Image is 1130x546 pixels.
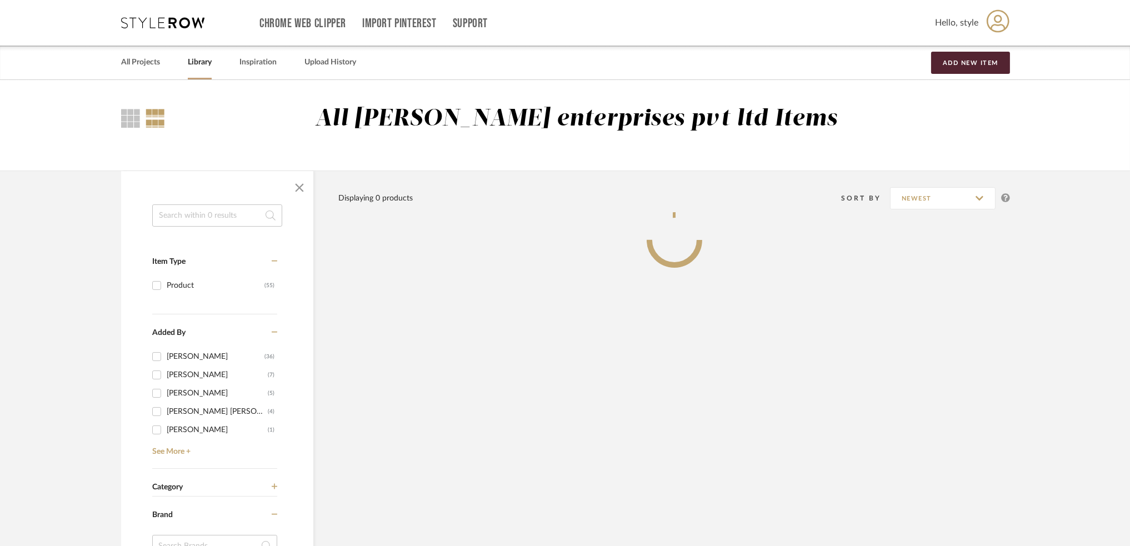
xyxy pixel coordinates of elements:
div: Product [167,277,264,294]
div: [PERSON_NAME] [167,348,264,365]
a: Inspiration [239,55,277,70]
a: Library [188,55,212,70]
div: [PERSON_NAME] [PERSON_NAME] [167,403,268,420]
a: See More + [149,439,277,457]
div: Displaying 0 products [338,192,413,204]
a: All Projects [121,55,160,70]
div: [PERSON_NAME] [167,421,268,439]
div: Sort By [841,193,890,204]
div: (1) [268,421,274,439]
button: Add New Item [931,52,1010,74]
span: Hello, style [935,16,978,29]
div: (4) [268,403,274,420]
div: (55) [264,277,274,294]
span: Category [152,483,183,492]
a: Upload History [304,55,356,70]
span: Brand [152,511,173,519]
span: Item Type [152,258,186,266]
input: Search within 0 results [152,204,282,227]
div: (36) [264,348,274,365]
div: All [PERSON_NAME] enterprises pvt ltd Items [315,105,838,133]
a: Chrome Web Clipper [259,19,346,28]
a: Import Pinterest [362,19,437,28]
div: [PERSON_NAME] [167,384,268,402]
span: Added By [152,329,186,337]
div: (5) [268,384,274,402]
div: [PERSON_NAME] [167,366,268,384]
a: Support [453,19,488,28]
button: Close [288,177,311,199]
div: (7) [268,366,274,384]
